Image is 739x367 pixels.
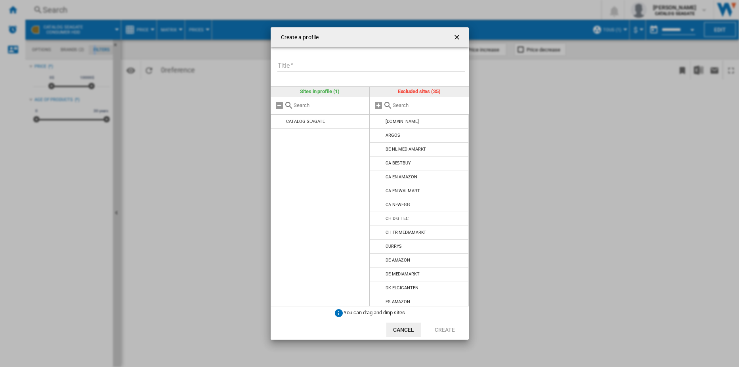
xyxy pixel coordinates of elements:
div: Excluded sites (35) [370,87,469,96]
div: Sites in profile (1) [271,87,370,96]
ng-md-icon: getI18NText('BUTTONS.CLOSE_DIALOG') [453,33,462,43]
div: CURRYS [386,244,402,249]
button: Cancel [386,323,421,337]
md-icon: Add all [374,101,383,110]
div: DE AMAZON [386,258,410,263]
md-icon: Remove all [275,101,284,110]
span: You can drag and drop sites [344,310,405,315]
div: CH FR MEDIAMARKT [386,230,426,235]
button: getI18NText('BUTTONS.CLOSE_DIALOG') [450,29,466,45]
div: CA BESTBUY [386,161,411,166]
div: BE NL MEDIAMARKT [386,147,426,152]
input: Search [393,102,465,108]
h4: Create a profile [277,34,319,42]
div: ES AMAZON [386,299,410,304]
div: DE MEDIAMARKT [386,271,420,277]
div: ARGOS [386,133,400,138]
div: CA EN WALMART [386,188,420,193]
input: Search [294,102,366,108]
div: CA EN AMAZON [386,174,417,180]
div: CA NEWEGG [386,202,410,207]
md-dialog: Create a ... [271,27,469,339]
div: CH DIGITEC [386,216,409,221]
button: Create [428,323,462,337]
div: CATALOG SEAGATE [286,119,325,124]
div: DK ELGIGANTEN [386,285,418,291]
div: [DOMAIN_NAME] [386,119,419,124]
